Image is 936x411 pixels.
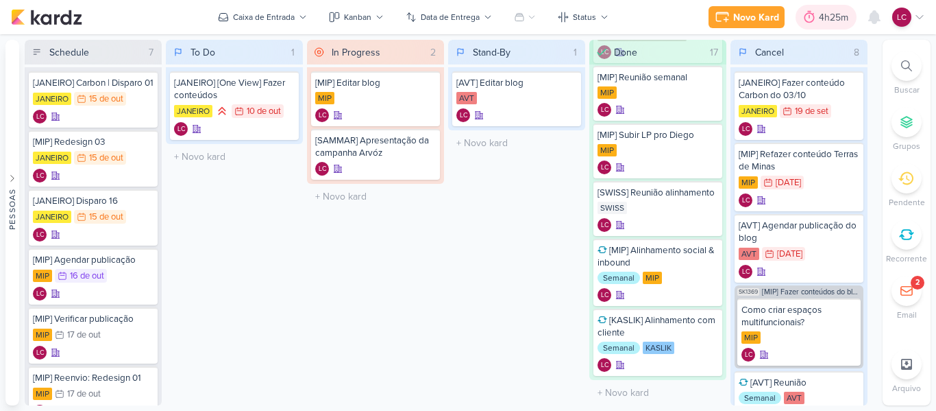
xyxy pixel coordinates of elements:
[169,147,300,167] input: + Novo kard
[739,122,752,136] div: Laís Costa
[601,165,608,172] p: LC
[601,222,608,229] p: LC
[33,93,71,105] div: JANEIRO
[784,392,804,404] div: AVT
[598,342,640,354] div: Semanal
[601,362,608,369] p: LC
[33,228,47,242] div: Laís Costa
[33,287,47,301] div: Laís Costa
[89,95,123,104] div: 15 de out
[286,45,300,60] div: 1
[598,358,611,372] div: Criador(a): Laís Costa
[36,350,44,357] p: LC
[315,77,436,89] div: [MIP] Editar blog
[819,10,852,25] div: 4h25m
[33,228,47,242] div: Criador(a): Laís Costa
[704,45,724,60] div: 17
[215,104,229,118] div: Prioridade Alta
[915,277,920,288] div: 2
[89,154,123,163] div: 15 de out
[598,86,617,99] div: MIP
[762,288,861,296] span: [MIP] Fazer conteúdos do blog de MIP (Setembro e Outubro)
[315,134,436,159] div: [SAMMAR] Apresentação da campanha Arvóz
[897,11,907,23] p: LC
[70,272,104,281] div: 16 de out
[33,346,47,360] div: Criador(a): Laís Costa
[739,122,752,136] div: Criador(a): Laís Costa
[319,113,326,119] p: LC
[310,187,441,207] input: + Novo kard
[643,342,674,354] div: KASLIK
[598,144,617,156] div: MIP
[11,9,82,25] img: kardz.app
[33,287,47,301] div: Criador(a): Laís Costa
[742,269,750,276] p: LC
[737,288,759,296] span: SK1369
[33,110,47,124] div: Laís Costa
[883,51,931,96] li: Ctrl + F
[598,202,627,214] div: SWISS
[425,45,441,60] div: 2
[6,188,19,229] div: Pessoas
[709,6,785,28] button: Novo Kard
[456,108,470,122] div: Criador(a): Laís Costa
[742,126,750,133] p: LC
[598,161,611,174] div: Laís Costa
[33,152,71,164] div: JANEIRO
[894,84,920,96] p: Buscar
[33,270,52,282] div: MIP
[739,77,859,102] div: [JANEIRO] Fazer conteúdo Carbon do 03/10
[643,272,662,284] div: MIP
[892,8,911,27] div: Laís Costa
[33,313,153,325] div: [MIP] Verificar publicação
[460,113,467,119] p: LC
[33,372,153,384] div: [MIP] Reenvio: Redesign 01
[897,309,917,321] p: Email
[598,244,718,269] div: [MIP] Alinhamento social & inbound
[36,173,44,180] p: LC
[33,136,153,148] div: [MIP] Redesign 03
[739,105,777,117] div: JANEIRO
[598,129,718,141] div: [MIP] Subir LP pro Diego
[848,45,865,60] div: 8
[598,103,611,117] div: Criador(a): Laís Costa
[598,161,611,174] div: Criador(a): Laís Costa
[601,292,608,299] p: LC
[143,45,159,60] div: 7
[315,92,334,104] div: MIP
[598,71,718,84] div: [MIP] Reunião semanal
[33,77,153,89] div: [JANEIRO] Carbon | Disparo 01
[739,176,758,189] div: MIP
[889,196,925,209] p: Pendente
[739,148,859,173] div: [MIP] Refazer conteúdo Terras de Minas
[33,169,47,183] div: Criador(a): Laís Costa
[319,166,326,173] p: LC
[598,272,640,284] div: Semanal
[733,10,779,25] div: Novo Kard
[33,110,47,124] div: Criador(a): Laís Costa
[36,114,44,121] p: LC
[598,288,611,302] div: Laís Costa
[741,331,761,344] div: MIP
[739,193,752,207] div: Laís Costa
[36,232,44,239] p: LC
[739,220,859,244] div: [AVT] Agendar publicação do blog
[5,40,19,406] button: Pessoas
[739,265,752,279] div: Laís Costa
[456,92,477,104] div: AVT
[739,248,759,260] div: AVT
[67,331,101,340] div: 17 de out
[795,107,828,116] div: 19 de set
[174,122,188,136] div: Criador(a): Laís Costa
[33,211,71,223] div: JANEIRO
[177,126,185,133] p: LC
[174,77,295,102] div: [JANEIRO] [One View] Fazer conteúdos
[739,193,752,207] div: Criador(a): Laís Costa
[893,140,920,152] p: Grupos
[33,195,153,207] div: [JANEIRO] Disparo 16
[315,108,329,122] div: Laís Costa
[33,388,52,400] div: MIP
[741,348,755,362] div: Criador(a): Laís Costa
[598,218,611,232] div: Laís Costa
[598,358,611,372] div: Laís Costa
